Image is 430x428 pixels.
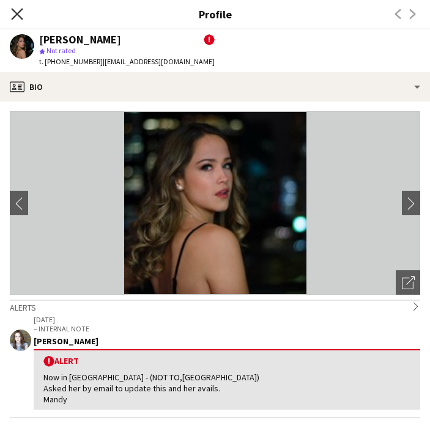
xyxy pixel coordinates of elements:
div: Alert [43,355,410,367]
div: Now in [GEOGRAPHIC_DATA] - (NOT TO,[GEOGRAPHIC_DATA]) Asked her by email to update this and her a... [43,372,410,405]
div: Open photos pop-in [396,270,420,295]
p: [DATE] [34,315,420,324]
span: ! [204,34,215,45]
span: | [EMAIL_ADDRESS][DOMAIN_NAME] [103,57,215,66]
span: Not rated [46,46,76,55]
div: [PERSON_NAME] [39,34,121,45]
p: – INTERNAL NOTE [34,324,420,333]
span: ! [43,356,54,367]
span: t. [PHONE_NUMBER] [39,57,103,66]
img: Crew avatar or photo [10,111,420,295]
div: [PERSON_NAME] [34,336,420,347]
div: Alerts [10,300,420,313]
